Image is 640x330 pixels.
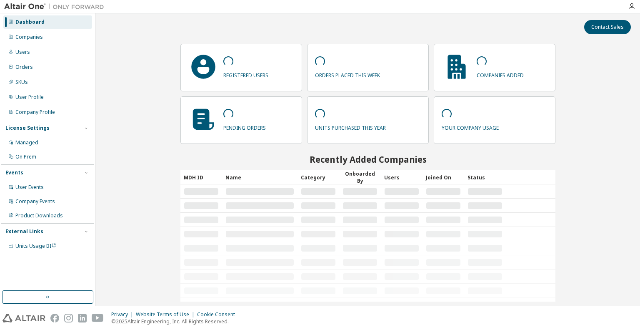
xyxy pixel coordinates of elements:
[223,122,266,131] p: pending orders
[5,228,43,235] div: External Links
[111,311,136,318] div: Privacy
[15,139,38,146] div: Managed
[384,171,419,184] div: Users
[342,170,377,184] div: Onboarded By
[2,314,45,322] img: altair_logo.svg
[111,318,240,325] p: © 2025 Altair Engineering, Inc. All Rights Reserved.
[315,69,380,79] p: orders placed this week
[136,311,197,318] div: Website Terms of Use
[15,19,45,25] div: Dashboard
[5,125,50,131] div: License Settings
[92,314,104,322] img: youtube.svg
[5,169,23,176] div: Events
[15,34,43,40] div: Companies
[442,122,499,131] p: your company usage
[15,242,56,249] span: Units Usage BI
[467,171,502,184] div: Status
[426,171,461,184] div: Joined On
[197,311,240,318] div: Cookie Consent
[64,314,73,322] img: instagram.svg
[15,184,44,191] div: User Events
[301,171,336,184] div: Category
[15,212,63,219] div: Product Downloads
[15,79,28,86] div: SKUs
[223,69,268,79] p: registered users
[15,94,44,101] div: User Profile
[184,171,219,184] div: MDH ID
[315,122,386,131] p: units purchased this year
[180,154,555,165] h2: Recently Added Companies
[477,69,524,79] p: companies added
[78,314,87,322] img: linkedin.svg
[225,171,295,184] div: Name
[15,64,33,71] div: Orders
[15,49,30,55] div: Users
[584,20,631,34] button: Contact Sales
[15,109,55,116] div: Company Profile
[4,3,108,11] img: Altair One
[15,154,36,160] div: On Prem
[50,314,59,322] img: facebook.svg
[15,198,55,205] div: Company Events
